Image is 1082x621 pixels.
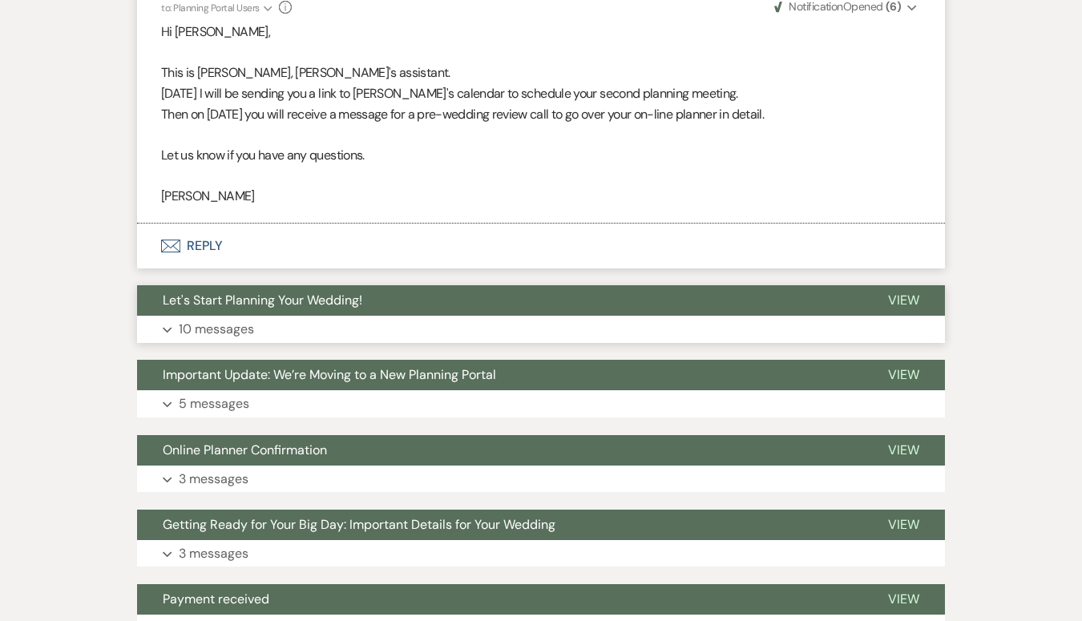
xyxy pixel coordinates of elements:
[862,584,945,615] button: View
[888,442,919,458] span: View
[161,2,260,14] span: to: Planning Portal Users
[137,316,945,343] button: 10 messages
[163,516,555,533] span: Getting Ready for Your Big Day: Important Details for Your Wedding
[862,285,945,316] button: View
[163,591,269,607] span: Payment received
[862,510,945,540] button: View
[888,366,919,383] span: View
[179,393,249,414] p: 5 messages
[163,292,362,308] span: Let's Start Planning Your Wedding!
[137,540,945,567] button: 3 messages
[862,360,945,390] button: View
[888,292,919,308] span: View
[137,510,862,540] button: Getting Ready for Your Big Day: Important Details for Your Wedding
[888,516,919,533] span: View
[163,442,327,458] span: Online Planner Confirmation
[161,186,921,207] p: [PERSON_NAME]
[161,104,921,125] p: Then on [DATE] you will receive a message for a pre-wedding review call to go over your on-line p...
[137,584,862,615] button: Payment received
[179,543,248,564] p: 3 messages
[161,22,921,42] p: Hi [PERSON_NAME],
[137,360,862,390] button: Important Update: We’re Moving to a New Planning Portal
[137,435,862,466] button: Online Planner Confirmation
[163,366,496,383] span: Important Update: We’re Moving to a New Planning Portal
[179,469,248,490] p: 3 messages
[179,319,254,340] p: 10 messages
[888,591,919,607] span: View
[161,1,275,15] button: to: Planning Portal Users
[137,390,945,417] button: 5 messages
[137,224,945,268] button: Reply
[862,435,945,466] button: View
[161,63,921,83] p: This is [PERSON_NAME], [PERSON_NAME]'s assistant.
[137,285,862,316] button: Let's Start Planning Your Wedding!
[137,466,945,493] button: 3 messages
[161,145,921,166] p: Let us know if you have any questions.
[161,83,921,104] p: [DATE] I will be sending you a link to [PERSON_NAME]'s calendar to schedule your second planning ...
